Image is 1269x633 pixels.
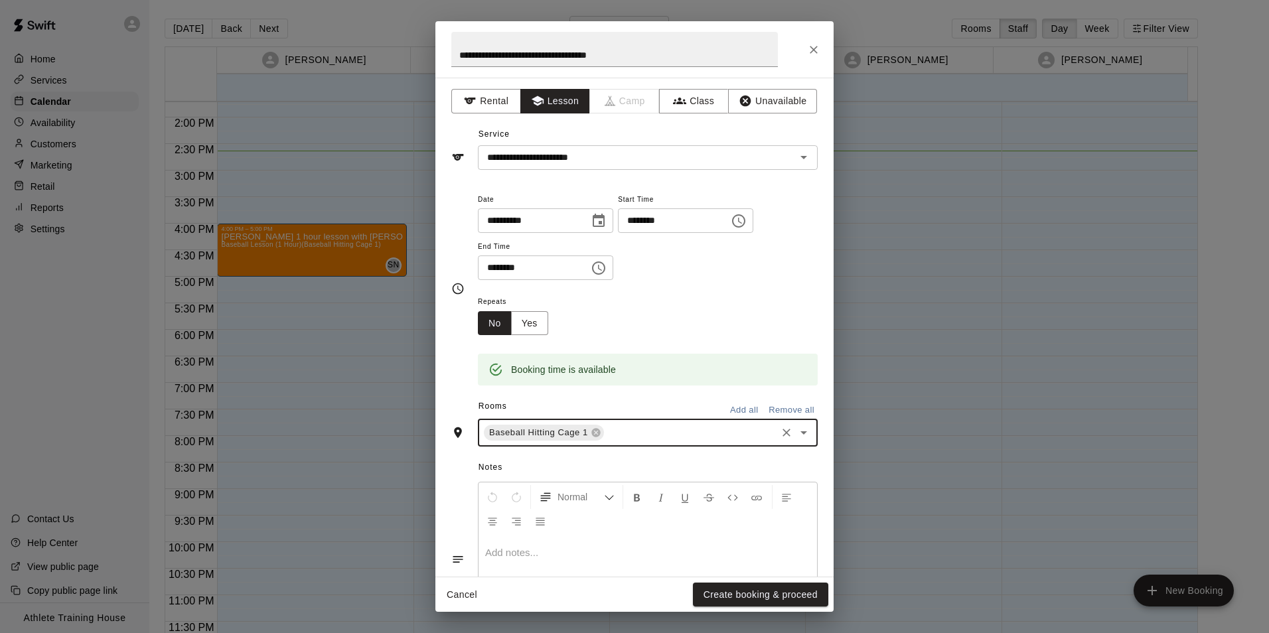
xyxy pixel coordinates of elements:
button: Format Strikethrough [698,485,720,509]
button: Left Align [775,485,798,509]
button: Open [794,423,813,442]
button: Format Italics [650,485,672,509]
span: End Time [478,238,613,256]
button: Redo [505,485,528,509]
svg: Service [451,151,465,164]
button: Cancel [441,583,483,607]
span: Repeats [478,293,559,311]
button: Close [802,38,826,62]
button: Insert Code [721,485,744,509]
span: Normal [558,490,604,504]
span: Service [479,129,510,139]
span: Date [478,191,613,209]
div: Baseball Hitting Cage 1 [484,425,604,441]
button: Formatting Options [534,485,620,509]
button: No [478,311,512,336]
button: Unavailable [728,89,817,113]
span: Start Time [618,191,753,209]
svg: Rooms [451,426,465,439]
span: Baseball Hitting Cage 1 [484,426,593,439]
button: Create booking & proceed [693,583,828,607]
button: Add all [723,400,765,421]
button: Right Align [505,509,528,533]
button: Open [794,148,813,167]
button: Choose time, selected time is 3:00 PM [725,208,752,234]
span: Camps can only be created in the Services page [590,89,660,113]
div: Booking time is available [511,358,616,382]
div: outlined button group [478,311,548,336]
svg: Notes [451,553,465,566]
button: Clear [777,423,796,442]
button: Choose time, selected time is 4:00 PM [585,255,612,281]
button: Rental [451,89,521,113]
button: Remove all [765,400,818,421]
svg: Timing [451,282,465,295]
button: Format Underline [674,485,696,509]
button: Center Align [481,509,504,533]
button: Insert Link [745,485,768,509]
span: Notes [479,457,818,478]
button: Justify Align [529,509,552,533]
button: Lesson [520,89,590,113]
button: Choose date, selected date is Sep 12, 2025 [585,208,612,234]
button: Format Bold [626,485,648,509]
span: Rooms [479,401,507,411]
button: Yes [511,311,548,336]
button: Undo [481,485,504,509]
button: Class [659,89,729,113]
